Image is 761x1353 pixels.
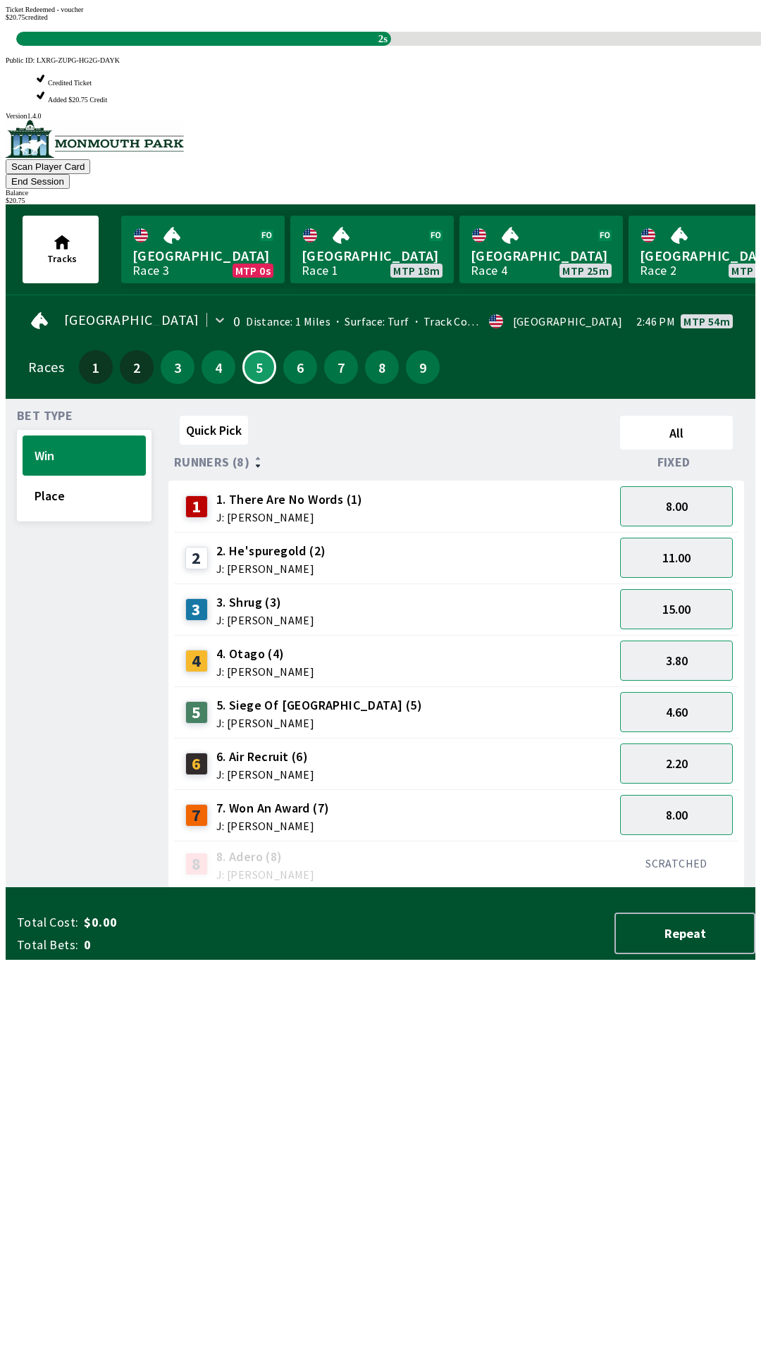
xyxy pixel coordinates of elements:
[620,795,733,835] button: 8.00
[216,769,314,780] span: J: [PERSON_NAME]
[6,174,70,189] button: End Session
[216,614,314,626] span: J: [PERSON_NAME]
[247,364,271,371] span: 5
[290,216,454,283] a: [GEOGRAPHIC_DATA]Race 1MTP 18m
[666,498,688,514] span: 8.00
[302,247,443,265] span: [GEOGRAPHIC_DATA]
[174,455,614,469] div: Runners (8)
[79,350,113,384] button: 1
[614,913,755,954] button: Repeat
[205,362,232,372] span: 4
[216,799,330,817] span: 7. Won An Award (7)
[662,550,691,566] span: 11.00
[202,350,235,384] button: 4
[216,748,314,766] span: 6. Air Recruit (6)
[620,692,733,732] button: 4.60
[17,914,78,931] span: Total Cost:
[186,422,242,438] span: Quick Pick
[161,350,194,384] button: 3
[246,314,330,328] span: Distance: 1 Miles
[562,265,609,276] span: MTP 25m
[235,265,271,276] span: MTP 0s
[84,937,306,953] span: 0
[627,925,743,941] span: Repeat
[82,362,109,372] span: 1
[471,247,612,265] span: [GEOGRAPHIC_DATA]
[287,362,314,372] span: 6
[216,869,314,880] span: J: [PERSON_NAME]
[17,937,78,953] span: Total Bets:
[23,476,146,516] button: Place
[17,410,73,421] span: Bet Type
[120,350,154,384] button: 2
[406,350,440,384] button: 9
[6,197,755,204] div: $ 20.75
[614,455,738,469] div: Fixed
[375,30,391,49] span: 2s
[328,362,354,372] span: 7
[185,547,208,569] div: 2
[185,753,208,775] div: 6
[185,804,208,827] div: 7
[6,112,755,120] div: Version 1.4.0
[216,593,314,612] span: 3. Shrug (3)
[64,314,199,326] span: [GEOGRAPHIC_DATA]
[180,416,248,445] button: Quick Pick
[6,13,48,21] span: $ 20.75 credited
[409,362,436,372] span: 9
[409,314,533,328] span: Track Condition: Firm
[23,435,146,476] button: Win
[640,265,676,276] div: Race 2
[666,755,688,772] span: 2.20
[6,189,755,197] div: Balance
[6,6,755,13] div: Ticket Redeemed - voucher
[513,316,623,327] div: [GEOGRAPHIC_DATA]
[48,79,92,87] span: Credited Ticket
[683,316,730,327] span: MTP 54m
[47,252,77,265] span: Tracks
[620,641,733,681] button: 3.80
[121,216,285,283] a: [GEOGRAPHIC_DATA]Race 3MTP 0s
[657,457,691,468] span: Fixed
[459,216,623,283] a: [GEOGRAPHIC_DATA]Race 4MTP 25m
[666,653,688,669] span: 3.80
[666,704,688,720] span: 4.60
[216,542,326,560] span: 2. He'spuregold (2)
[84,914,306,931] span: $0.00
[174,457,249,468] span: Runners (8)
[35,488,134,504] span: Place
[123,362,150,372] span: 2
[369,362,395,372] span: 8
[185,701,208,724] div: 5
[620,538,733,578] button: 11.00
[393,265,440,276] span: MTP 18m
[242,350,276,384] button: 5
[216,717,422,729] span: J: [PERSON_NAME]
[626,425,726,441] span: All
[216,848,314,866] span: 8. Adero (8)
[35,447,134,464] span: Win
[216,820,330,832] span: J: [PERSON_NAME]
[620,589,733,629] button: 15.00
[48,96,107,104] span: Added $20.75 Credit
[302,265,338,276] div: Race 1
[216,696,422,715] span: 5. Siege Of [GEOGRAPHIC_DATA] (5)
[6,56,755,64] div: Public ID:
[185,853,208,875] div: 8
[365,350,399,384] button: 8
[233,316,240,327] div: 0
[620,856,733,870] div: SCRATCHED
[37,56,120,64] span: LXRG-ZUPG-HG2G-DAYK
[636,316,675,327] span: 2:46 PM
[23,216,99,283] button: Tracks
[164,362,191,372] span: 3
[471,265,507,276] div: Race 4
[185,495,208,518] div: 1
[666,807,688,823] span: 8.00
[132,247,273,265] span: [GEOGRAPHIC_DATA]
[185,650,208,672] div: 4
[216,666,314,677] span: J: [PERSON_NAME]
[330,314,409,328] span: Surface: Turf
[132,265,169,276] div: Race 3
[6,159,90,174] button: Scan Player Card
